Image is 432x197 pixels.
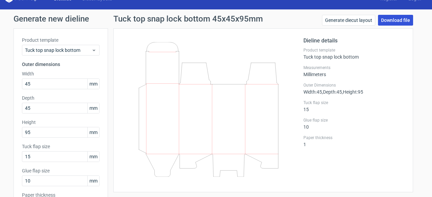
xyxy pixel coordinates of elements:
[303,65,405,70] label: Measurements
[303,83,405,88] label: Outer Dimensions
[22,119,100,126] label: Height
[303,89,322,95] span: Width : 45
[25,47,91,54] span: Tuck top snap lock bottom
[22,167,100,174] label: Glue flap size
[322,89,342,95] span: , Depth : 45
[303,118,405,123] label: Glue flap size
[303,47,405,60] div: Tuck top snap lock bottom
[87,103,99,113] span: mm
[87,127,99,137] span: mm
[13,15,418,23] h1: Generate new dieline
[303,135,405,140] label: Paper thickness
[22,70,100,77] label: Width
[22,95,100,101] label: Depth
[303,118,405,130] div: 10
[303,65,405,77] div: Millimeters
[87,176,99,186] span: mm
[22,61,100,68] h3: Outer dimensions
[303,100,405,112] div: 15
[303,135,405,147] div: 1
[303,100,405,105] label: Tuck flap size
[113,15,263,23] h1: Tuck top snap lock bottom 45x45x95mm
[303,47,405,53] label: Product template
[322,15,375,26] a: Generate diecut layout
[378,15,413,26] a: Download file
[303,37,405,45] h2: Dieline details
[342,89,363,95] span: , Height : 95
[87,152,99,162] span: mm
[87,79,99,89] span: mm
[22,37,100,43] label: Product template
[22,143,100,150] label: Tuck flap size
